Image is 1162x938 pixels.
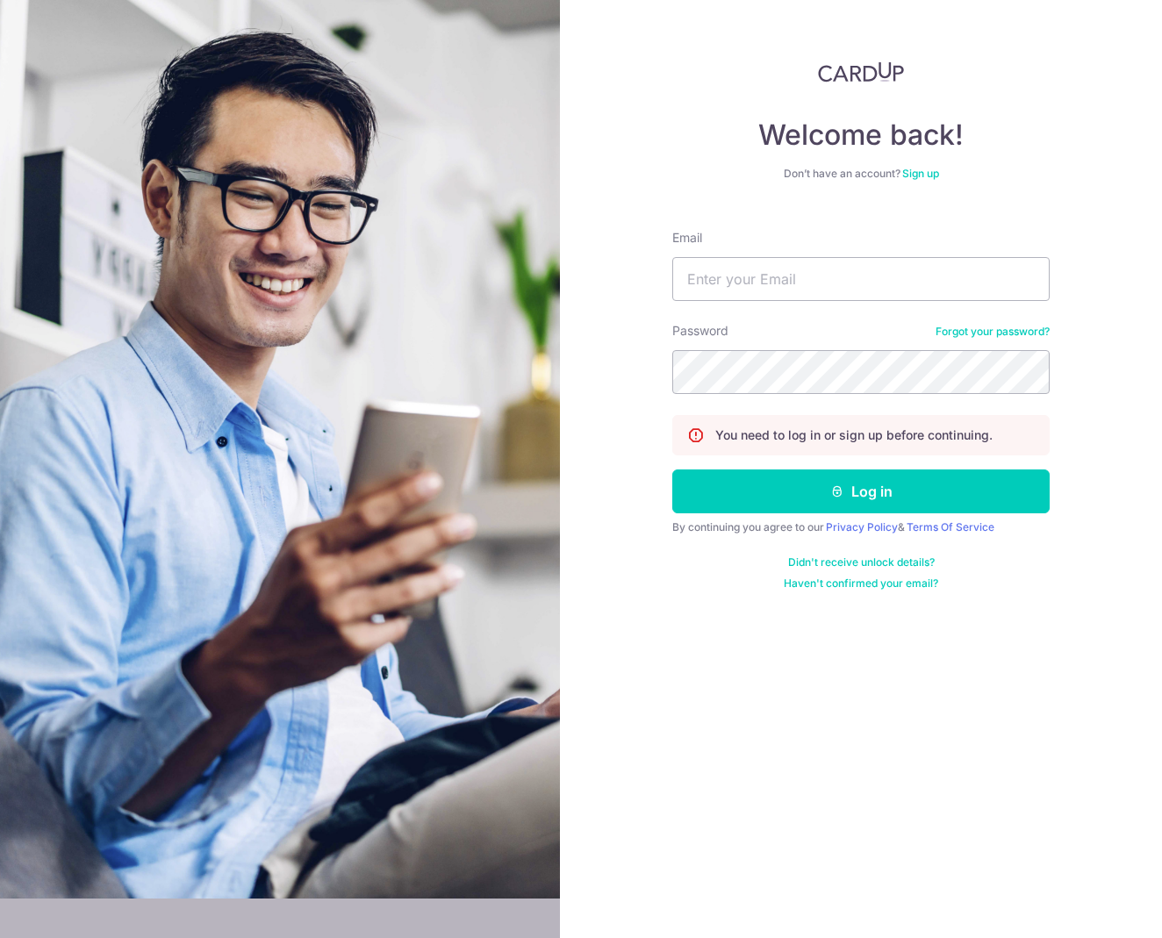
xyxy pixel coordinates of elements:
a: Privacy Policy [826,520,898,533]
a: Forgot your password? [936,325,1050,339]
h4: Welcome back! [672,118,1050,153]
label: Email [672,229,702,247]
button: Log in [672,469,1050,513]
a: Sign up [902,167,939,180]
a: Terms Of Service [907,520,994,533]
p: You need to log in or sign up before continuing. [715,426,993,444]
img: CardUp Logo [818,61,904,82]
a: Haven't confirmed your email? [784,576,938,591]
a: Didn't receive unlock details? [788,555,935,569]
label: Password [672,322,728,340]
div: Don’t have an account? [672,167,1050,181]
div: By continuing you agree to our & [672,520,1050,534]
input: Enter your Email [672,257,1050,301]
